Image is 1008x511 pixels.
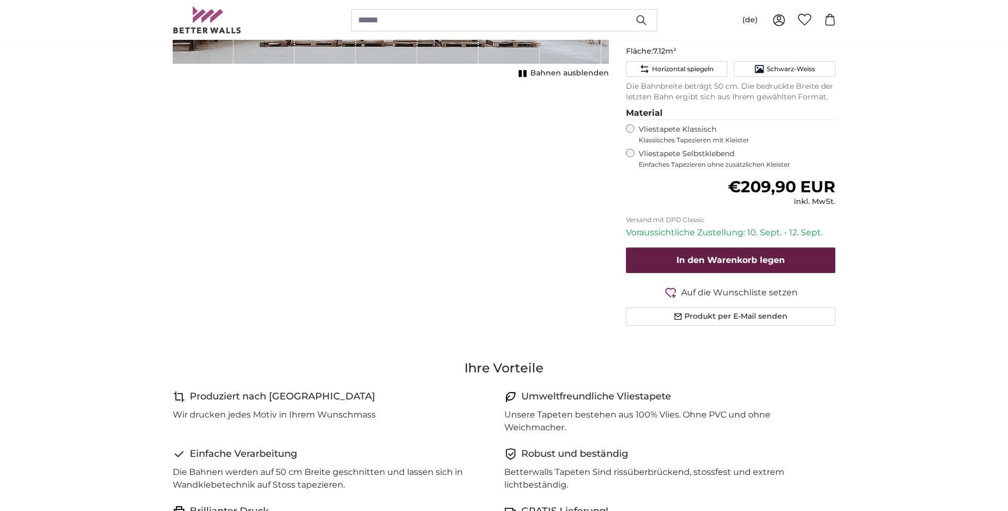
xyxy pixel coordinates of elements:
[190,389,375,404] h4: Produziert nach [GEOGRAPHIC_DATA]
[626,46,836,57] p: Fläche:
[173,408,376,421] p: Wir drucken jedes Motiv in Ihrem Wunschmass
[652,65,714,73] span: Horizontal spiegeln
[639,136,827,144] span: Klassisches Tapezieren mit Kleister
[626,61,727,77] button: Horizontal spiegeln
[521,389,671,404] h4: Umweltfreundliche Vliestapete
[626,308,836,326] button: Produkt per E-Mail senden
[639,149,836,169] label: Vliestapete Selbstklebend
[676,255,785,265] span: In den Warenkorb legen
[767,65,815,73] span: Schwarz-Weiss
[190,447,297,462] h4: Einfache Verarbeitung
[626,226,836,239] p: Voraussichtliche Zustellung: 10. Sept. - 12. Sept.
[515,66,609,81] button: Bahnen ausblenden
[626,107,836,120] legend: Material
[626,216,836,224] p: Versand mit DPD Classic
[173,466,496,491] p: Die Bahnen werden auf 50 cm Breite geschnitten und lassen sich in Wandklebetechnik auf Stoss tape...
[530,68,609,79] span: Bahnen ausblenden
[728,197,835,207] div: inkl. MwSt.
[504,408,827,434] p: Unsere Tapeten bestehen aus 100% Vlies. Ohne PVC und ohne Weichmacher.
[626,286,836,299] button: Auf die Wunschliste setzen
[173,360,836,377] h3: Ihre Vorteile
[639,160,836,169] span: Einfaches Tapezieren ohne zusätzlichen Kleister
[626,81,836,103] p: Die Bahnbreite beträgt 50 cm. Die bedruckte Breite der letzten Bahn ergibt sich aus Ihrem gewählt...
[734,61,835,77] button: Schwarz-Weiss
[728,177,835,197] span: €209,90 EUR
[653,46,676,56] span: 7.12m²
[681,286,798,299] span: Auf die Wunschliste setzen
[626,248,836,273] button: In den Warenkorb legen
[504,466,827,491] p: Betterwalls Tapeten Sind rissüberbrückend, stossfest und extrem lichtbeständig.
[734,11,766,30] button: (de)
[639,124,827,144] label: Vliestapete Klassisch
[521,447,628,462] h4: Robust und beständig
[173,6,242,33] img: Betterwalls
